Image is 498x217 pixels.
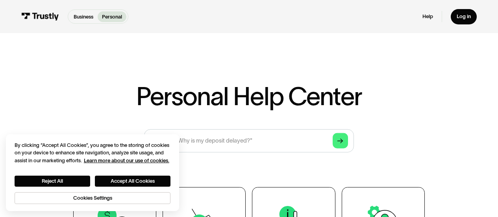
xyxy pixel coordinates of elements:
[74,13,93,20] p: Business
[144,129,354,152] input: search
[457,13,471,20] div: Log in
[15,192,171,204] button: Cookies Settings
[6,134,180,211] div: Cookie banner
[21,13,59,20] img: Trustly Logo
[15,141,171,164] div: By clicking “Accept All Cookies”, you agree to the storing of cookies on your device to enhance s...
[136,83,362,109] h1: Personal Help Center
[102,13,122,20] p: Personal
[451,9,476,24] a: Log in
[422,13,433,20] a: Help
[69,11,98,22] a: Business
[144,129,354,152] form: Search
[15,176,90,187] button: Reject All
[15,141,171,204] div: Privacy
[95,176,170,187] button: Accept All Cookies
[98,11,126,22] a: Personal
[84,158,169,163] a: More information about your privacy, opens in a new tab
